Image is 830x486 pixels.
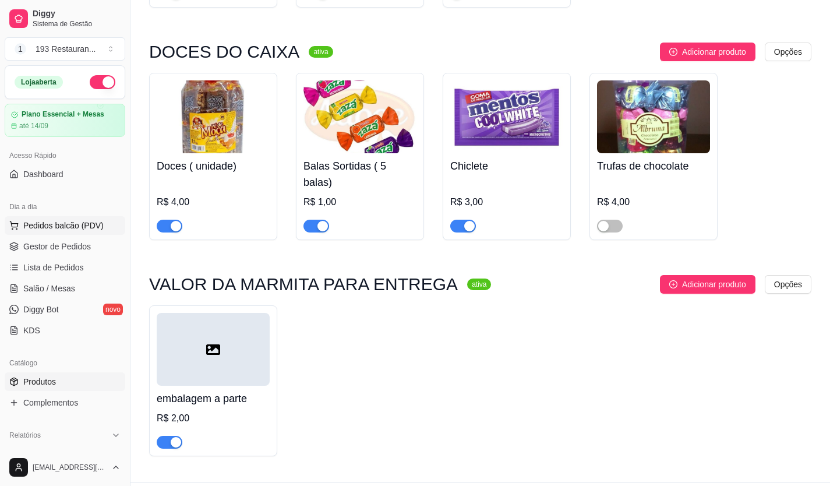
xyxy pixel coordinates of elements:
span: 1 [15,43,26,55]
a: Produtos [5,372,125,391]
button: Adicionar produto [660,275,755,294]
span: KDS [23,325,40,336]
button: Alterar Status [90,75,115,89]
a: DiggySistema de Gestão [5,5,125,33]
div: Dia a dia [5,198,125,216]
sup: ativa [467,279,491,290]
img: product-image [157,80,270,153]
span: Diggy Bot [23,304,59,315]
a: Lista de Pedidos [5,258,125,277]
span: Sistema de Gestão [33,19,121,29]
span: Dashboard [23,168,63,180]
span: Opções [774,45,802,58]
button: Adicionar produto [660,43,755,61]
span: plus-circle [669,48,677,56]
span: plus-circle [669,280,677,288]
span: Salão / Mesas [23,283,75,294]
div: R$ 3,00 [450,195,563,209]
span: Gestor de Pedidos [23,241,91,252]
button: Opções [765,275,811,294]
span: [EMAIL_ADDRESS][DOMAIN_NAME] [33,463,107,472]
img: product-image [450,80,563,153]
span: Relatórios de vendas [23,448,100,460]
a: KDS [5,321,125,340]
span: Adicionar produto [682,45,746,58]
a: Plano Essencial + Mesasaté 14/09 [5,104,125,137]
h3: VALOR DA MARMITA PARA ENTREGA [149,277,458,291]
a: Salão / Mesas [5,279,125,298]
div: R$ 1,00 [303,195,416,209]
h3: DOCES DO CAIXA [149,45,299,59]
a: Complementos [5,393,125,412]
h4: Chiclete [450,158,563,174]
img: product-image [597,80,710,153]
sup: ativa [309,46,333,58]
span: Opções [774,278,802,291]
div: Loja aberta [15,76,63,89]
div: Acesso Rápido [5,146,125,165]
button: Select a team [5,37,125,61]
span: Adicionar produto [682,278,746,291]
a: Gestor de Pedidos [5,237,125,256]
h4: Trufas de chocolate [597,158,710,174]
span: Produtos [23,376,56,388]
a: Diggy Botnovo [5,300,125,319]
div: Catálogo [5,354,125,372]
article: Plano Essencial + Mesas [22,110,104,119]
span: Complementos [23,397,78,408]
button: Opções [765,43,811,61]
div: R$ 4,00 [597,195,710,209]
span: Lista de Pedidos [23,262,84,273]
img: product-image [303,80,416,153]
div: R$ 4,00 [157,195,270,209]
h4: Doces ( unidade) [157,158,270,174]
button: [EMAIL_ADDRESS][DOMAIN_NAME] [5,453,125,481]
h4: embalagem a parte [157,390,270,407]
span: Pedidos balcão (PDV) [23,220,104,231]
article: até 14/09 [19,121,48,131]
a: Relatórios de vendas [5,445,125,463]
button: Pedidos balcão (PDV) [5,216,125,235]
span: Relatórios [9,431,41,440]
div: R$ 2,00 [157,411,270,425]
span: Diggy [33,9,121,19]
div: 193 Restauran ... [36,43,96,55]
h4: Balas Sortidas ( 5 balas) [303,158,416,191]
a: Dashboard [5,165,125,184]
